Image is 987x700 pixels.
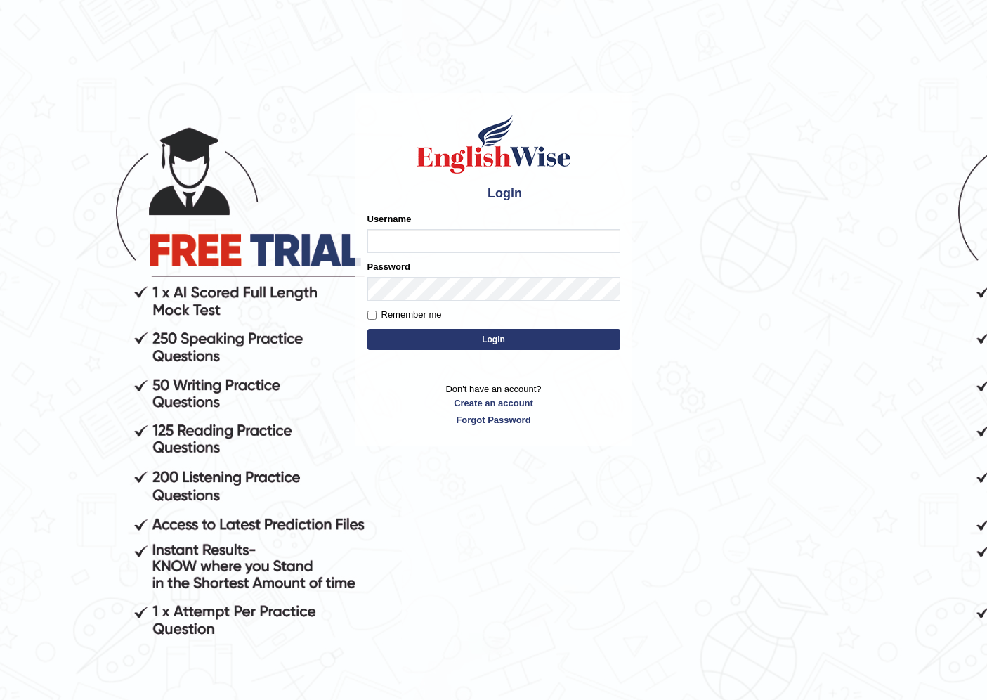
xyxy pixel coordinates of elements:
[367,396,620,410] a: Create an account
[367,212,412,226] label: Username
[367,311,377,320] input: Remember me
[414,112,574,176] img: Logo of English Wise sign in for intelligent practice with AI
[367,183,620,205] h4: Login
[367,308,442,322] label: Remember me
[367,329,620,350] button: Login
[367,260,410,273] label: Password
[367,382,620,426] p: Don't have an account?
[367,413,620,427] a: Forgot Password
